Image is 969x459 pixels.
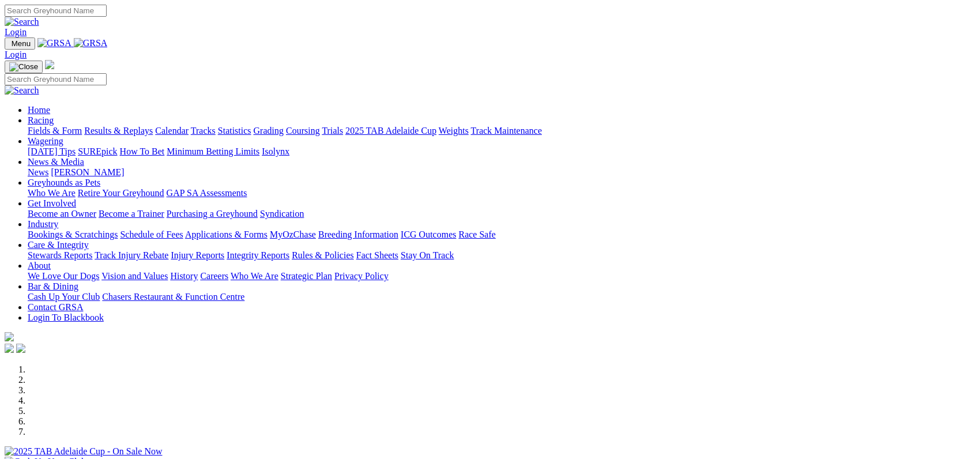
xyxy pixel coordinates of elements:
[334,271,389,281] a: Privacy Policy
[28,250,964,261] div: Care & Integrity
[9,62,38,72] img: Close
[28,157,84,167] a: News & Media
[5,50,27,59] a: Login
[167,188,247,198] a: GAP SA Assessments
[167,146,259,156] a: Minimum Betting Limits
[227,250,289,260] a: Integrity Reports
[286,126,320,136] a: Coursing
[191,126,216,136] a: Tracks
[5,61,43,73] button: Toggle navigation
[28,126,82,136] a: Fields & Form
[318,229,398,239] a: Breeding Information
[28,292,964,302] div: Bar & Dining
[28,240,89,250] a: Care & Integrity
[471,126,542,136] a: Track Maintenance
[101,271,168,281] a: Vision and Values
[270,229,316,239] a: MyOzChase
[322,126,343,136] a: Trials
[401,250,454,260] a: Stay On Track
[231,271,278,281] a: Who We Are
[99,209,164,219] a: Become a Trainer
[28,313,104,322] a: Login To Blackbook
[28,219,58,229] a: Industry
[439,126,469,136] a: Weights
[84,126,153,136] a: Results & Replays
[28,250,92,260] a: Stewards Reports
[200,271,228,281] a: Careers
[28,229,118,239] a: Bookings & Scratchings
[345,126,436,136] a: 2025 TAB Adelaide Cup
[74,38,108,48] img: GRSA
[401,229,456,239] a: ICG Outcomes
[28,188,76,198] a: Who We Are
[28,198,76,208] a: Get Involved
[5,37,35,50] button: Toggle navigation
[28,281,78,291] a: Bar & Dining
[5,5,107,17] input: Search
[78,188,164,198] a: Retire Your Greyhound
[28,292,100,302] a: Cash Up Your Club
[262,146,289,156] a: Isolynx
[51,167,124,177] a: [PERSON_NAME]
[28,146,964,157] div: Wagering
[120,229,183,239] a: Schedule of Fees
[458,229,495,239] a: Race Safe
[28,105,50,115] a: Home
[254,126,284,136] a: Grading
[218,126,251,136] a: Statistics
[281,271,332,281] a: Strategic Plan
[95,250,168,260] a: Track Injury Rebate
[28,167,48,177] a: News
[102,292,244,302] a: Chasers Restaurant & Function Centre
[28,209,964,219] div: Get Involved
[28,261,51,270] a: About
[28,115,54,125] a: Racing
[12,39,31,48] span: Menu
[5,85,39,96] img: Search
[5,17,39,27] img: Search
[171,250,224,260] a: Injury Reports
[28,136,63,146] a: Wagering
[260,209,304,219] a: Syndication
[5,73,107,85] input: Search
[28,209,96,219] a: Become an Owner
[5,344,14,353] img: facebook.svg
[292,250,354,260] a: Rules & Policies
[28,188,964,198] div: Greyhounds as Pets
[170,271,198,281] a: History
[37,38,71,48] img: GRSA
[356,250,398,260] a: Fact Sheets
[185,229,267,239] a: Applications & Forms
[167,209,258,219] a: Purchasing a Greyhound
[28,146,76,156] a: [DATE] Tips
[28,271,964,281] div: About
[28,126,964,136] div: Racing
[5,27,27,37] a: Login
[28,271,99,281] a: We Love Our Dogs
[155,126,188,136] a: Calendar
[28,302,83,312] a: Contact GRSA
[5,332,14,341] img: logo-grsa-white.png
[78,146,117,156] a: SUREpick
[28,178,100,187] a: Greyhounds as Pets
[5,446,163,457] img: 2025 TAB Adelaide Cup - On Sale Now
[16,344,25,353] img: twitter.svg
[45,60,54,69] img: logo-grsa-white.png
[28,229,964,240] div: Industry
[28,167,964,178] div: News & Media
[120,146,165,156] a: How To Bet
